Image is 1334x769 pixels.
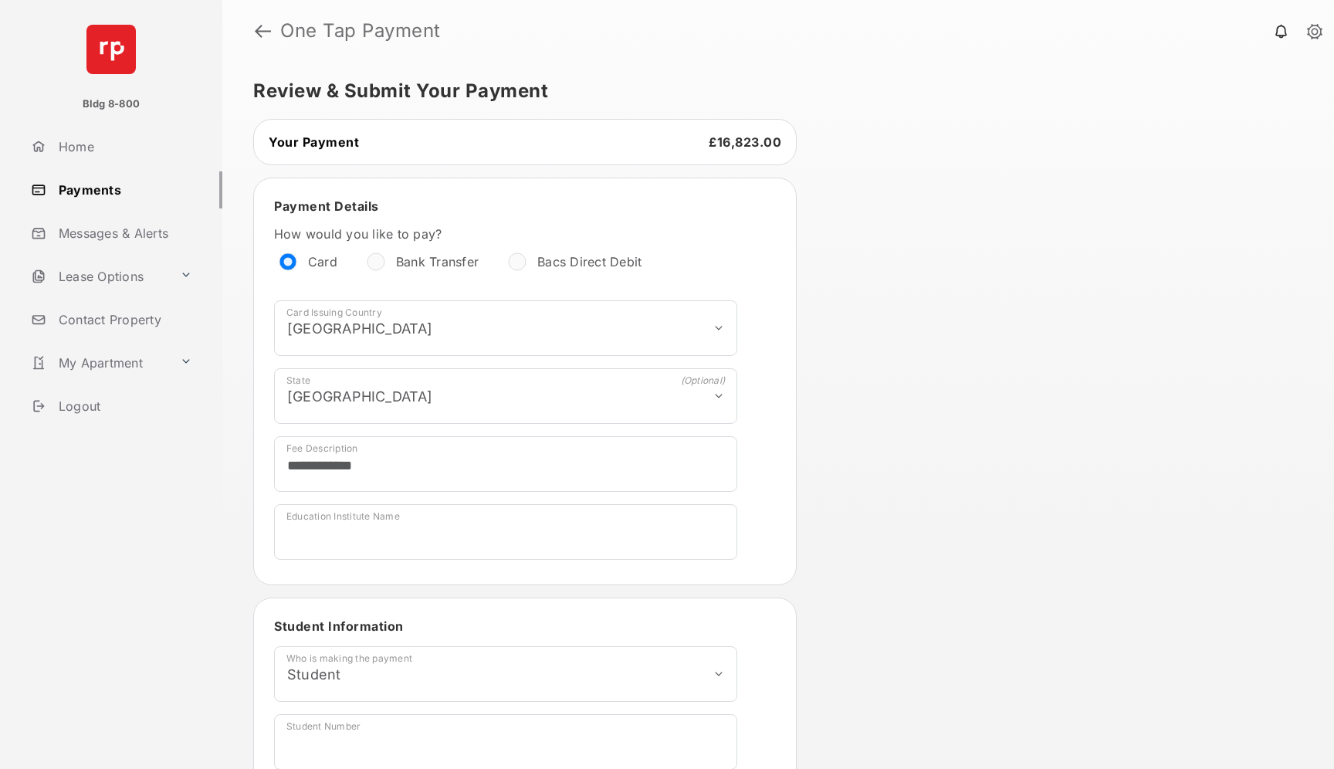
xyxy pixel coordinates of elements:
[25,258,174,295] a: Lease Options
[25,344,174,381] a: My Apartment
[274,198,379,214] span: Payment Details
[83,97,140,112] p: Bldg 8-800
[86,25,136,74] img: svg+xml;base64,PHN2ZyB4bWxucz0iaHR0cDovL3d3dy53My5vcmcvMjAwMC9zdmciIHdpZHRoPSI2NCIgaGVpZ2h0PSI2NC...
[709,134,781,150] span: £16,823.00
[25,171,222,208] a: Payments
[396,254,479,269] label: Bank Transfer
[269,134,359,150] span: Your Payment
[537,254,642,269] label: Bacs Direct Debit
[25,301,222,338] a: Contact Property
[25,215,222,252] a: Messages & Alerts
[274,226,737,242] label: How would you like to pay?
[280,22,441,40] strong: One Tap Payment
[25,388,222,425] a: Logout
[308,254,337,269] label: Card
[274,618,404,634] span: Student Information
[253,82,1291,100] h5: Review & Submit Your Payment
[25,128,222,165] a: Home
